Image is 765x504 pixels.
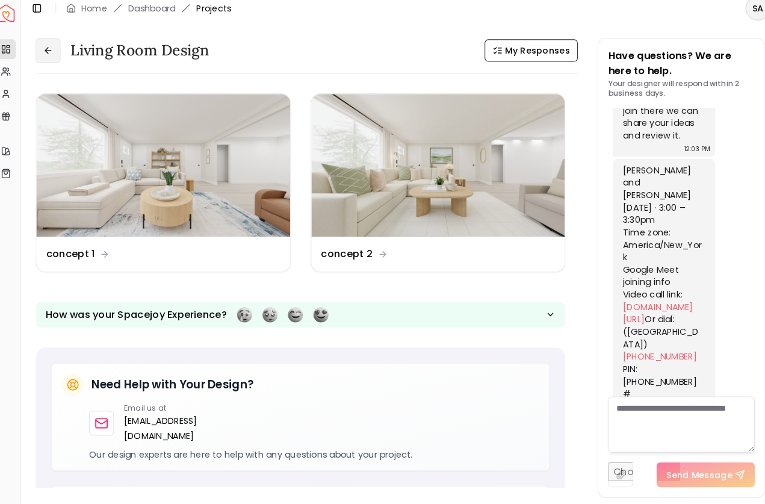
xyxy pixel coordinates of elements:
button: My Responses [479,45,569,66]
h3: Living Room design [77,46,211,65]
span: SA [732,4,754,25]
button: How was your Spacejoy Experience?Feeling terribleFeeling badFeeling goodFeeling awesome [43,299,557,324]
p: Email us at [129,397,200,407]
div: [PERSON_NAME] and [PERSON_NAME] [DATE] · 3:00 – 3:30pm Time zone: America/New_York Google Meet jo... [613,166,690,443]
nav: breadcrumb [73,8,233,20]
div: 12:03 PM [672,145,698,157]
img: Spacejoy Logo [6,11,23,28]
a: Spacejoy [6,11,23,28]
button: SA [731,2,755,26]
p: Our design experts are here to help with any questions about your project. [95,441,531,453]
a: [PHONE_NUMBER] [613,346,684,358]
a: Home [87,8,113,20]
dd: concept 2 [320,246,370,260]
img: concept 1 [44,98,290,236]
img: concept 2 [311,98,557,236]
a: Dashboard [133,8,179,20]
span: Projects [199,8,233,20]
p: How was your Spacejoy Experience? [53,304,229,319]
a: [DOMAIN_NAME][URL] [613,298,681,322]
a: [EMAIL_ADDRESS][DOMAIN_NAME] [129,407,200,436]
h5: Need Help with Your Design? [98,371,255,388]
p: Have questions? We are here to help. [598,54,740,82]
a: concept 2concept 2 [310,97,557,270]
a: concept 1concept 1 [43,97,291,270]
dd: concept 1 [54,246,101,260]
p: Your designer will respond within 2 business days. [598,82,740,102]
span: My Responses [498,49,561,61]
